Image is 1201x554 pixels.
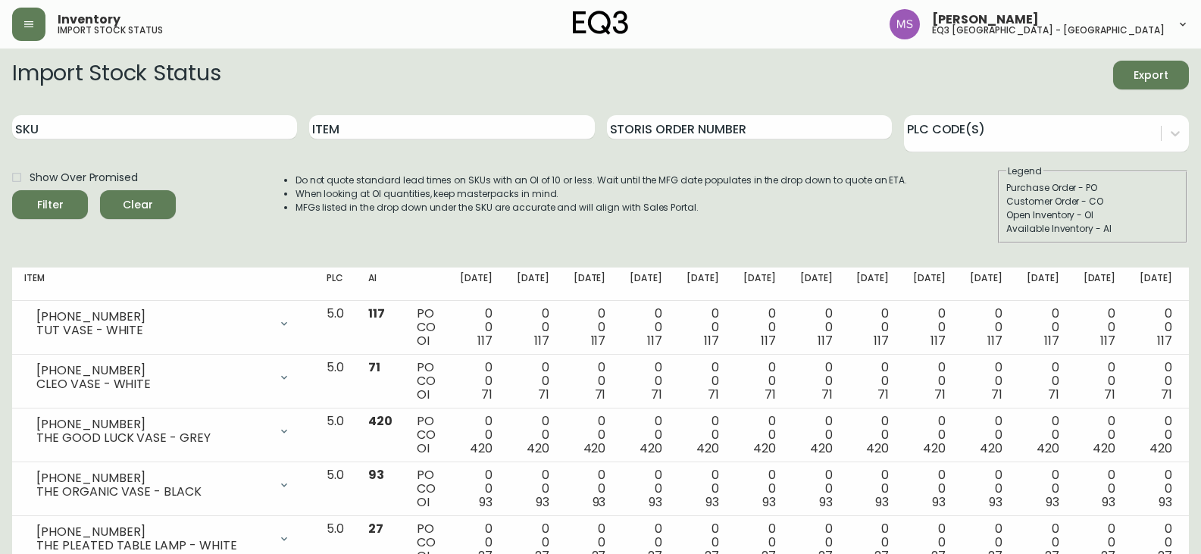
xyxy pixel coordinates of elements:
div: 0 0 [1084,307,1116,348]
div: 0 0 [743,415,776,455]
td: 5.0 [314,462,356,516]
th: Item [12,268,314,301]
span: 93 [819,493,833,511]
span: 93 [762,493,776,511]
th: [DATE] [618,268,674,301]
div: [PHONE_NUMBER] [36,364,269,377]
span: 420 [1149,440,1172,457]
div: 0 0 [1027,468,1059,509]
span: 93 [1046,493,1059,511]
span: 71 [481,386,493,403]
span: 117 [704,332,719,349]
th: [DATE] [505,268,561,301]
span: 420 [696,440,719,457]
th: [DATE] [1128,268,1184,301]
div: 0 0 [1140,361,1172,402]
div: 0 0 [1140,415,1172,455]
div: 0 0 [856,307,889,348]
span: 93 [705,493,719,511]
h2: Import Stock Status [12,61,220,89]
img: logo [573,11,629,35]
div: 0 0 [970,468,1002,509]
span: 420 [753,440,776,457]
span: 93 [932,493,946,511]
div: [PHONE_NUMBER]TUT VASE - WHITE [24,307,302,340]
div: 0 0 [743,361,776,402]
div: 0 0 [1084,361,1116,402]
span: 117 [647,332,662,349]
span: 420 [866,440,889,457]
span: OI [417,386,430,403]
div: 0 0 [970,415,1002,455]
div: PO CO [417,361,436,402]
div: 0 0 [800,307,833,348]
div: 0 0 [630,307,662,348]
div: 0 0 [574,361,606,402]
span: 420 [1093,440,1115,457]
div: 0 0 [630,468,662,509]
th: [DATE] [788,268,845,301]
div: 0 0 [913,415,946,455]
div: 0 0 [913,361,946,402]
div: 0 0 [970,307,1002,348]
div: 0 0 [517,307,549,348]
div: 0 0 [574,307,606,348]
span: 117 [1157,332,1172,349]
span: 71 [368,358,380,376]
div: THE GOOD LUCK VASE - GREY [36,431,269,445]
span: 71 [877,386,889,403]
span: 71 [1048,386,1059,403]
span: 71 [821,386,833,403]
div: 0 0 [1084,468,1116,509]
th: [DATE] [958,268,1015,301]
span: 71 [595,386,606,403]
th: AI [356,268,405,301]
div: [PHONE_NUMBER] [36,418,269,431]
div: Customer Order - CO [1006,195,1179,208]
div: Purchase Order - PO [1006,181,1179,195]
div: [PHONE_NUMBER]CLEO VASE - WHITE [24,361,302,394]
th: [DATE] [561,268,618,301]
div: [PHONE_NUMBER] [36,310,269,324]
span: 117 [1100,332,1115,349]
span: 117 [987,332,1002,349]
span: 420 [527,440,549,457]
div: 0 0 [687,415,719,455]
th: [DATE] [901,268,958,301]
span: 420 [923,440,946,457]
span: 117 [368,305,385,322]
th: [DATE] [844,268,901,301]
li: When looking at OI quantities, keep masterpacks in mind. [296,187,908,201]
span: 71 [765,386,776,403]
span: 71 [991,386,1002,403]
span: OI [417,493,430,511]
div: [PHONE_NUMBER] [36,471,269,485]
span: 117 [930,332,946,349]
div: 0 0 [517,468,549,509]
div: PO CO [417,415,436,455]
div: [PHONE_NUMBER]THE GOOD LUCK VASE - GREY [24,415,302,448]
div: PO CO [417,468,436,509]
button: Export [1113,61,1189,89]
div: Available Inventory - AI [1006,222,1179,236]
div: 0 0 [574,415,606,455]
span: 71 [708,386,719,403]
span: 420 [583,440,606,457]
td: 5.0 [314,301,356,355]
div: 0 0 [856,415,889,455]
span: 71 [651,386,662,403]
div: 0 0 [1027,307,1059,348]
div: 0 0 [743,307,776,348]
div: 0 0 [1084,415,1116,455]
span: 93 [368,466,384,484]
h5: eq3 [GEOGRAPHIC_DATA] - [GEOGRAPHIC_DATA] [932,26,1165,35]
div: 0 0 [913,468,946,509]
div: 0 0 [1027,361,1059,402]
span: 117 [534,332,549,349]
span: 117 [874,332,889,349]
span: 93 [536,493,549,511]
th: [DATE] [1015,268,1071,301]
img: 1b6e43211f6f3cc0b0729c9049b8e7af [890,9,920,39]
div: 0 0 [517,361,549,402]
div: THE ORGANIC VASE - BLACK [36,485,269,499]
